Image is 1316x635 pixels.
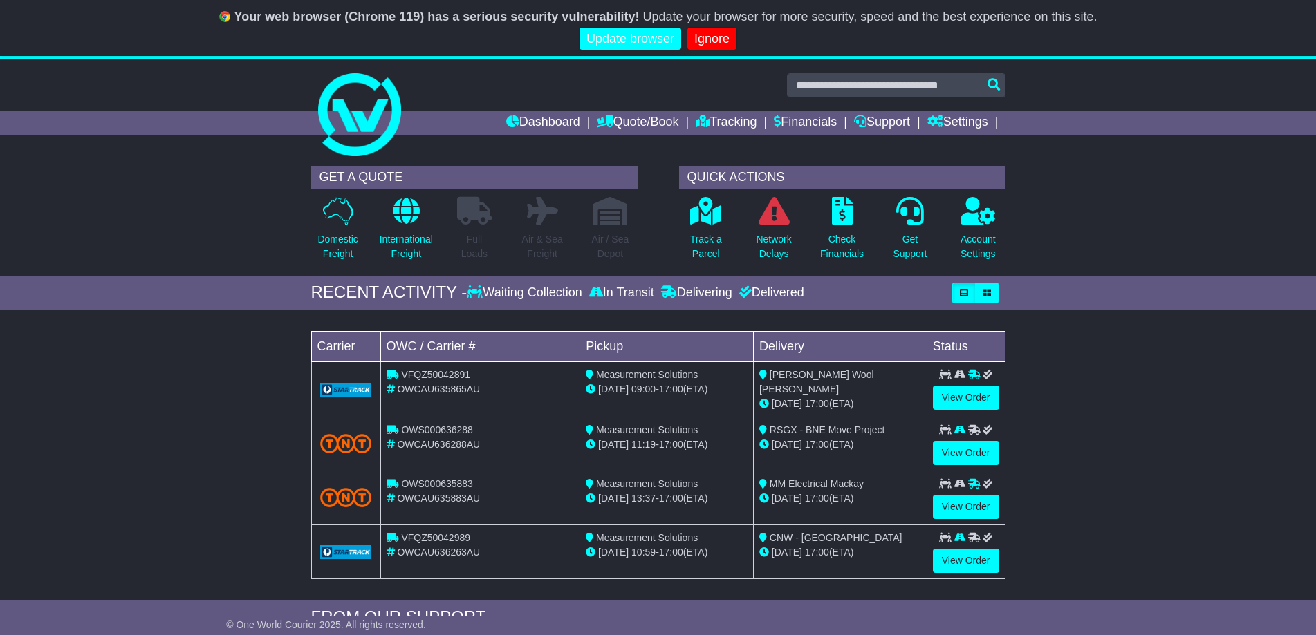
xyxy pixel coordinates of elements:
[598,383,629,395] span: [DATE]
[586,491,748,506] div: - (ETA)
[506,111,580,135] a: Dashboard
[770,424,885,435] span: RSGX - BNE Move Project
[401,424,473,435] span: OWS000636288
[397,383,480,395] span: OWCAU635865AU
[689,196,723,269] a: Track aParcel
[592,232,629,261] p: Air / Sea Depot
[892,196,927,269] a: GetSupport
[753,331,927,361] td: Delivery
[596,369,698,380] span: Measurement Solutions
[696,111,757,135] a: Tracking
[311,283,467,303] div: RECENT ACTIVITY -
[756,232,791,261] p: Network Delays
[580,28,681,50] a: Update browser
[659,439,683,450] span: 17:00
[755,196,792,269] a: NetworkDelays
[401,532,470,543] span: VFQZ50042989
[759,397,921,411] div: (ETA)
[401,369,470,380] span: VFQZ50042891
[317,232,358,261] p: Domestic Freight
[690,232,722,261] p: Track a Parcel
[457,232,492,261] p: Full Loads
[580,331,754,361] td: Pickup
[933,441,999,465] a: View Order
[961,232,996,261] p: Account Settings
[805,398,829,409] span: 17:00
[933,549,999,573] a: View Order
[679,166,1005,189] div: QUICK ACTIONS
[770,532,902,543] span: CNW - [GEOGRAPHIC_DATA]
[805,439,829,450] span: 17:00
[772,493,802,504] span: [DATE]
[770,478,864,489] span: MM Electrical Mackay
[659,383,683,395] span: 17:00
[522,232,563,261] p: Air & Sea Freight
[659,547,683,558] span: 17:00
[854,111,910,135] a: Support
[311,166,638,189] div: GET A QUOTE
[397,493,480,504] span: OWCAU635883AU
[820,232,864,261] p: Check Financials
[631,439,656,450] span: 11:19
[772,439,802,450] span: [DATE]
[659,493,683,504] span: 17:00
[586,437,748,452] div: - (ETA)
[596,424,698,435] span: Measurement Solutions
[759,491,921,506] div: (ETA)
[772,398,802,409] span: [DATE]
[320,434,372,453] img: TNT_Domestic.png
[772,547,802,558] span: [DATE]
[927,331,1005,361] td: Status
[380,331,580,361] td: OWC / Carrier #
[317,196,358,269] a: DomesticFreight
[933,386,999,410] a: View Order
[774,111,837,135] a: Financials
[397,439,480,450] span: OWCAU636288AU
[631,493,656,504] span: 13:37
[226,619,426,630] span: © One World Courier 2025. All rights reserved.
[320,383,372,397] img: GetCarrierServiceLogo
[598,547,629,558] span: [DATE]
[642,10,1097,23] span: Update your browser for more security, speed and the best experience on this site.
[234,10,640,23] b: Your web browser (Chrome 119) has a serious security vulnerability!
[819,196,864,269] a: CheckFinancials
[927,111,988,135] a: Settings
[759,545,921,560] div: (ETA)
[379,196,434,269] a: InternationalFreight
[596,532,698,543] span: Measurement Solutions
[960,196,997,269] a: AccountSettings
[631,547,656,558] span: 10:59
[805,547,829,558] span: 17:00
[311,331,380,361] td: Carrier
[687,28,736,50] a: Ignore
[759,369,874,395] span: [PERSON_NAME] Wool [PERSON_NAME]
[586,285,658,301] div: In Transit
[658,285,736,301] div: Delivering
[598,439,629,450] span: [DATE]
[597,111,678,135] a: Quote/Book
[311,607,1005,627] div: FROM OUR SUPPORT
[759,437,921,452] div: (ETA)
[467,285,585,301] div: Waiting Collection
[586,382,748,397] div: - (ETA)
[631,383,656,395] span: 09:00
[933,495,999,519] a: View Order
[596,478,698,489] span: Measurement Solutions
[320,488,372,506] img: TNT_Domestic.png
[397,547,480,558] span: OWCAU636263AU
[586,545,748,560] div: - (ETA)
[736,285,804,301] div: Delivered
[893,232,927,261] p: Get Support
[401,478,473,489] span: OWS000635883
[598,493,629,504] span: [DATE]
[805,493,829,504] span: 17:00
[320,545,372,559] img: GetCarrierServiceLogo
[380,232,433,261] p: International Freight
